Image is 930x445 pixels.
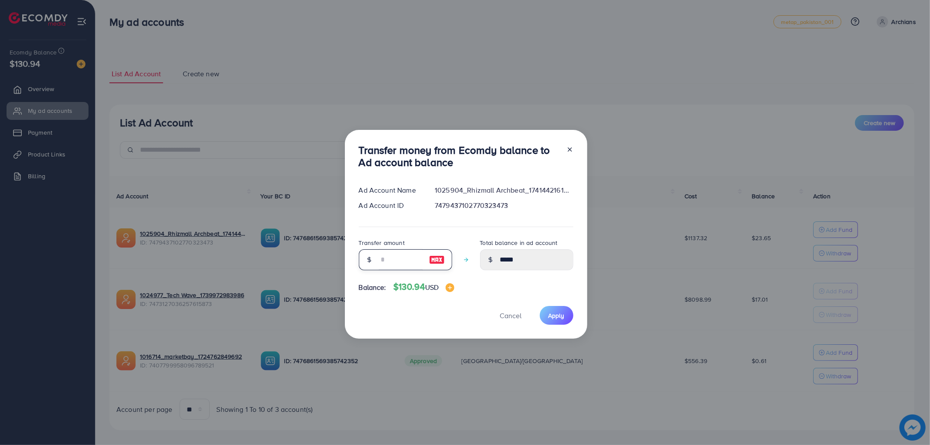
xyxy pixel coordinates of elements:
img: image [446,283,454,292]
label: Transfer amount [359,238,405,247]
label: Total balance in ad account [480,238,558,247]
span: USD [425,282,439,292]
img: image [429,255,445,265]
div: Ad Account ID [352,200,428,211]
button: Cancel [489,306,533,325]
h4: $130.94 [393,282,455,292]
span: Cancel [500,311,522,320]
span: Balance: [359,282,386,292]
div: 7479437102770323473 [428,200,580,211]
h3: Transfer money from Ecomdy balance to Ad account balance [359,144,559,169]
button: Apply [540,306,573,325]
div: Ad Account Name [352,185,428,195]
div: 1025904_Rhizmall Archbeat_1741442161001 [428,185,580,195]
span: Apply [548,311,565,320]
